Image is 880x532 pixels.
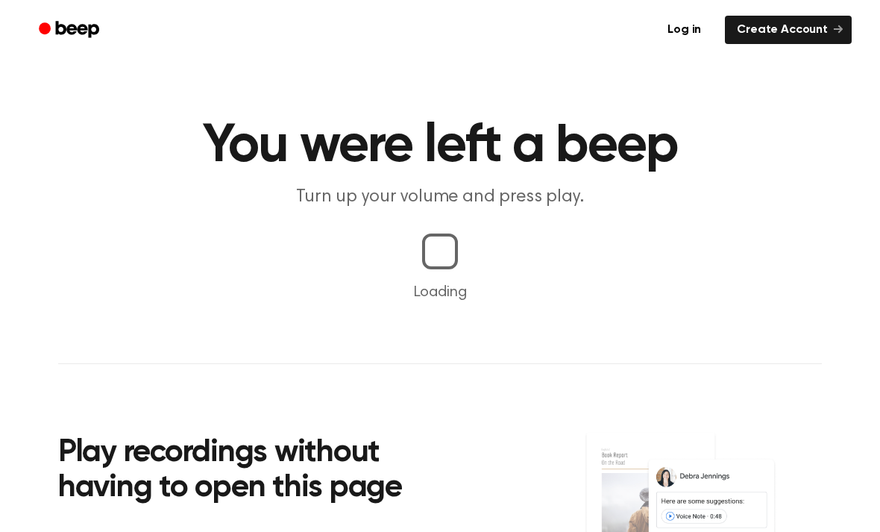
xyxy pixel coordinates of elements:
[725,16,852,44] a: Create Account
[653,13,716,47] a: Log in
[58,119,822,173] h1: You were left a beep
[18,281,862,304] p: Loading
[58,436,460,507] h2: Play recordings without having to open this page
[154,185,726,210] p: Turn up your volume and press play.
[28,16,113,45] a: Beep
